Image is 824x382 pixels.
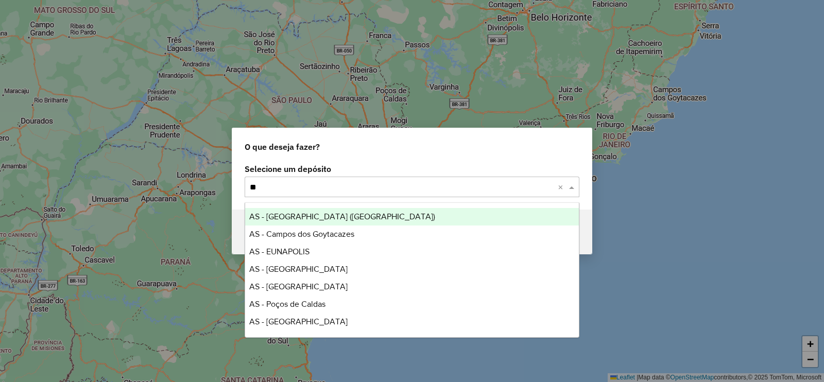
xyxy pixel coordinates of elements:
[249,282,348,291] span: AS - [GEOGRAPHIC_DATA]
[249,317,348,326] span: AS - [GEOGRAPHIC_DATA]
[249,212,435,221] span: AS - [GEOGRAPHIC_DATA] ([GEOGRAPHIC_DATA])
[249,265,348,273] span: AS - [GEOGRAPHIC_DATA]
[249,230,354,238] span: AS - Campos dos Goytacazes
[249,300,325,308] span: AS - Poços de Caldas
[558,181,566,193] span: Clear all
[245,202,579,338] ng-dropdown-panel: Options list
[245,163,579,175] label: Selecione um depósito
[245,141,320,153] span: O que deseja fazer?
[249,247,310,256] span: AS - EUNAPOLIS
